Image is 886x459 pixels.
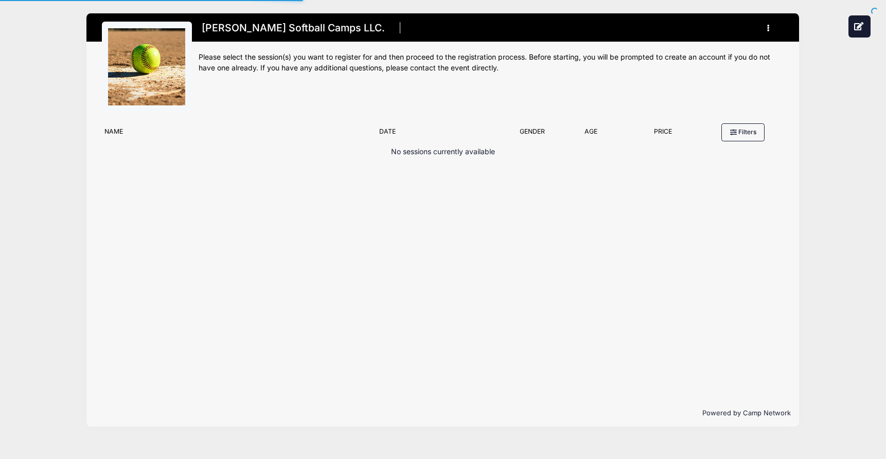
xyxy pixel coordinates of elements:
[560,127,622,141] div: Age
[99,127,374,141] div: Name
[199,19,388,37] h1: [PERSON_NAME] Softball Camps LLC.
[721,123,765,141] button: Filters
[374,127,505,141] div: Date
[505,127,560,141] div: Gender
[199,52,785,74] div: Please select the session(s) you want to register for and then proceed to the registration proces...
[391,146,495,157] p: No sessions currently available
[622,127,704,141] div: Price
[95,408,791,418] p: Powered by Camp Network
[108,28,185,105] img: logo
